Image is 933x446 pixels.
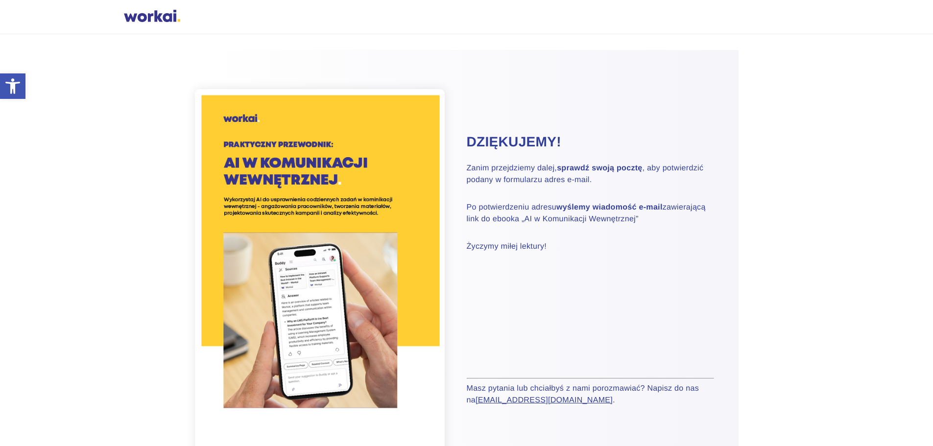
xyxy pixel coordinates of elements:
p: Zanim przejdziemy dalej, , aby potwierdzić podany w formularzu adres e-mail. [467,163,714,186]
h2: Dziękujemy! [467,133,714,151]
p: Po potwierdzeniu adresu zawierającą link do ebooka „AI w Komunikacji Wewnętrznej” [467,202,714,225]
strong: sprawdź swoją pocztę [557,164,642,172]
p: Życzymy miłej lektury! [467,241,714,253]
a: [EMAIL_ADDRESS][DOMAIN_NAME] [476,396,613,404]
strong: wyślemy wiadomość e-mail [556,203,663,211]
p: Masz pytania lub chciałbyś z nami porozmawiać? Napisz do nas na . [467,383,714,406]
